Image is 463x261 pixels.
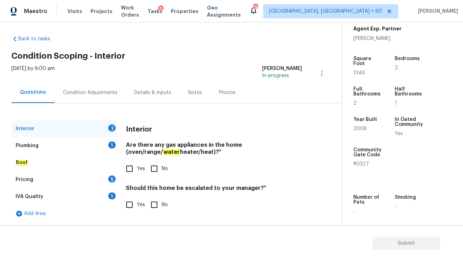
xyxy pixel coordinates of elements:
div: [PERSON_NAME] [262,65,302,72]
div: Plumbing [16,142,39,149]
h5: Full Bathrooms [353,87,381,97]
span: 2 [395,65,398,70]
div: 1 [108,192,116,199]
em: Roof [16,160,28,166]
span: 1346 [353,70,365,75]
span: Visits [68,8,82,15]
h5: In Gated Community [395,117,423,127]
div: IVA Quality [16,193,43,200]
h5: Bedrooms [395,56,420,61]
span: Maestro [24,8,47,15]
div: Add Area [11,205,117,222]
h4: Are there any gas appliances in the home (oven/range/ heater/heat)? [126,141,302,158]
div: [PERSON_NAME] [353,35,401,42]
span: 2006 [353,126,367,131]
span: Projects [91,8,112,15]
div: 1 [108,141,116,149]
div: 738 [253,4,258,11]
h5: Smoking [395,195,416,200]
span: [GEOGRAPHIC_DATA], [GEOGRAPHIC_DATA] + 60 [269,8,382,15]
em: water [163,149,180,155]
span: Work Orders [121,4,139,18]
span: 2 [353,101,357,106]
span: Geo Assignments [207,4,241,18]
h5: Square Foot [353,56,381,66]
span: [PERSON_NAME] [415,8,458,15]
div: Pricing [16,176,33,183]
span: - [353,209,355,214]
h2: Condition Scoping - Interior [11,52,342,59]
h5: Number of Pets [353,195,381,205]
div: Interior [16,125,34,132]
div: [DATE] by 9:00 am [11,65,55,82]
span: Tasks [147,9,162,14]
div: Details & Inputs [134,89,171,96]
span: Yes [137,165,145,173]
h5: Half Bathrooms [395,87,423,97]
h5: Year Built [353,117,377,122]
span: In-progress [262,73,289,78]
div: Notes [188,89,202,96]
span: #0327 [353,162,369,167]
h4: Should this home be escalated to your manager? [126,185,302,195]
h5: Community Gate Code [353,147,382,157]
span: Yes [395,131,403,136]
span: Properties [171,8,198,15]
a: Back to tasks [11,35,79,42]
div: Condition Adjustments [63,89,117,96]
h5: Agent Exp. Partner [353,25,401,32]
h3: Interior [126,126,152,133]
span: - [395,204,397,209]
span: No [162,165,168,173]
div: Questions [20,89,46,96]
div: 5 [108,175,116,182]
span: 1 [395,101,397,106]
div: 3 [158,5,164,12]
div: Photos [219,89,236,96]
div: 2 [108,124,116,132]
span: No [162,201,168,209]
span: Yes [137,201,145,209]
